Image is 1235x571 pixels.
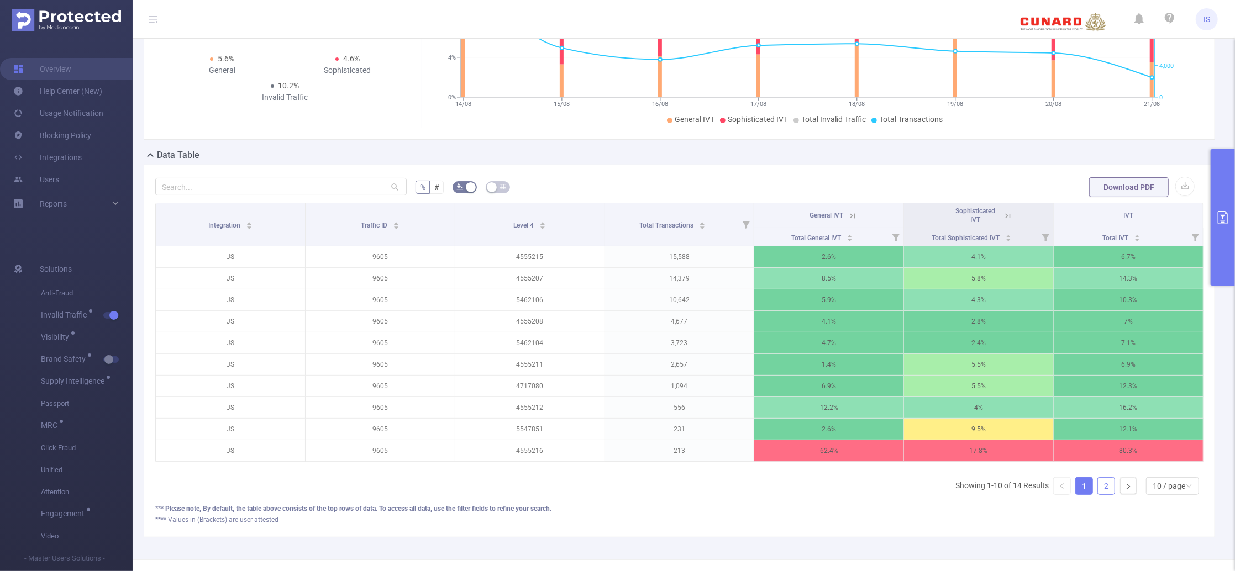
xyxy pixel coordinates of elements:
[455,440,605,461] p: 4555216
[1120,477,1137,495] li: Next Page
[754,332,903,353] p: 4.7%
[156,376,305,396] p: JS
[1159,94,1163,101] tspan: 0
[847,233,853,240] div: Sort
[246,220,253,227] div: Sort
[932,234,1001,242] span: Total Sophisticated IVT
[448,54,456,61] tspan: 4%
[1054,354,1203,375] p: 6.9%
[40,193,67,215] a: Reports
[904,289,1053,310] p: 4.3%
[948,101,964,108] tspan: 19/08
[156,311,305,332] p: JS
[361,221,389,229] span: Traffic ID
[306,397,455,418] p: 9605
[13,146,82,168] a: Integrations
[41,311,91,319] span: Invalid Traffic
[1075,477,1093,495] li: 1
[904,376,1053,396] p: 5.5%
[1134,233,1141,240] div: Sort
[605,376,754,396] p: 1,094
[500,183,506,190] i: icon: table
[1123,212,1133,219] span: IVT
[434,183,439,192] span: #
[1006,233,1012,236] i: icon: caret-up
[540,225,546,228] i: icon: caret-down
[1098,478,1115,494] a: 2
[699,225,705,228] i: icon: caret-down
[285,65,411,76] div: Sophisticated
[13,102,103,124] a: Usage Notification
[605,311,754,332] p: 4,677
[41,282,133,304] span: Anti-Fraud
[1054,440,1203,461] p: 80.3%
[156,268,305,289] p: JS
[810,212,844,219] span: General IVT
[306,440,455,461] p: 9605
[156,397,305,418] p: JS
[246,220,252,224] i: icon: caret-up
[306,354,455,375] p: 9605
[1054,419,1203,440] p: 12.1%
[605,268,754,289] p: 14,379
[754,354,903,375] p: 1.4%
[751,101,767,108] tspan: 17/08
[754,311,903,332] p: 4.1%
[155,515,1204,525] div: **** Values in (Brackets) are user attested
[605,246,754,267] p: 15,588
[13,80,102,102] a: Help Center (New)
[955,477,1049,495] li: Showing 1-10 of 14 Results
[754,268,903,289] p: 8.5%
[605,419,754,440] p: 231
[41,393,133,415] span: Passport
[540,220,546,224] i: icon: caret-up
[278,81,299,90] span: 10.2%
[847,233,853,236] i: icon: caret-up
[41,333,73,341] span: Visibility
[448,94,456,101] tspan: 0%
[156,246,305,267] p: JS
[306,332,455,353] p: 9605
[754,376,903,396] p: 6.9%
[1006,237,1012,240] i: icon: caret-down
[754,289,903,310] p: 5.9%
[1005,233,1012,240] div: Sort
[1054,289,1203,310] p: 10.3%
[41,377,108,385] span: Supply Intelligence
[306,311,455,332] p: 9605
[1053,477,1071,495] li: Previous Page
[1134,237,1140,240] i: icon: caret-down
[41,355,90,363] span: Brand Safety
[539,220,546,227] div: Sort
[1089,177,1169,197] button: Download PDF
[639,221,695,229] span: Total Transactions
[904,332,1053,353] p: 2.4%
[156,332,305,353] p: JS
[1186,483,1192,490] i: icon: down
[393,225,399,228] i: icon: caret-down
[41,421,61,429] span: MRC
[738,203,754,246] i: Filter menu
[1159,62,1174,70] tspan: 4,000
[754,397,903,418] p: 12.2%
[41,437,133,459] span: Click Fraud
[156,289,305,310] p: JS
[1097,477,1115,495] li: 2
[955,207,996,224] span: Sophisticated IVT
[41,459,133,481] span: Unified
[1038,228,1053,246] i: Filter menu
[754,419,903,440] p: 2.6%
[1125,483,1132,490] i: icon: right
[1134,233,1140,236] i: icon: caret-up
[1144,101,1160,108] tspan: 21/08
[904,397,1053,418] p: 4%
[1204,8,1210,30] span: IS
[455,354,605,375] p: 4555211
[208,221,242,229] span: Integration
[888,228,903,246] i: Filter menu
[456,183,463,190] i: icon: bg-colors
[879,115,943,124] span: Total Transactions
[1102,234,1130,242] span: Total IVT
[393,220,399,224] i: icon: caret-up
[1054,397,1203,418] p: 16.2%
